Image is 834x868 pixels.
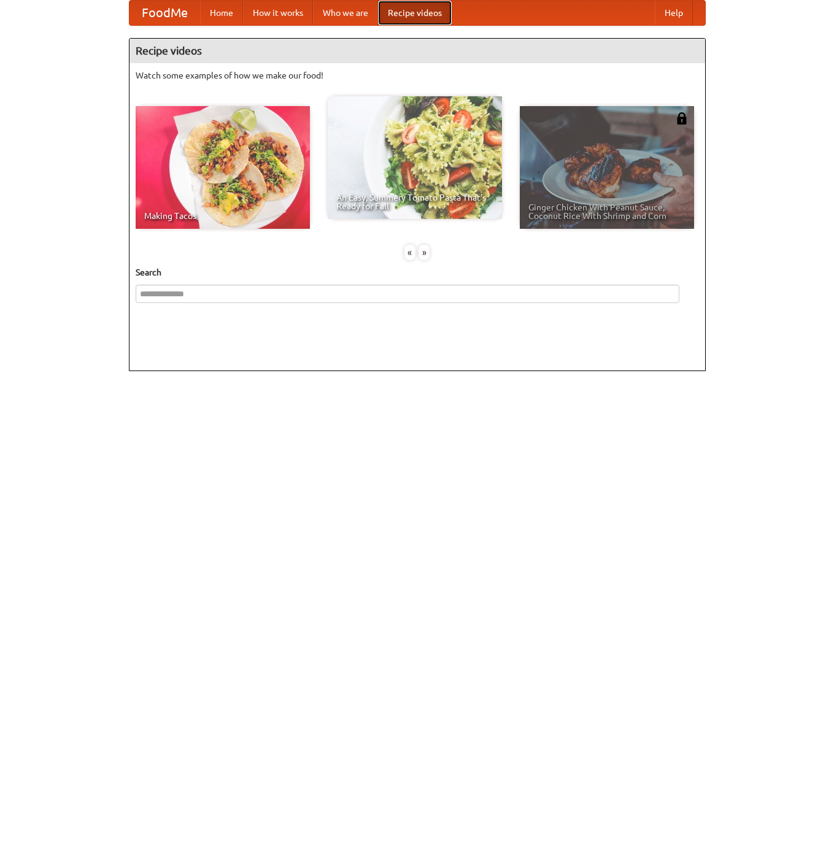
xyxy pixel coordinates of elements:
a: An Easy, Summery Tomato Pasta That's Ready for Fall [328,96,502,219]
h5: Search [136,266,699,278]
div: » [419,245,430,260]
a: Help [655,1,693,25]
img: 483408.png [676,112,688,125]
div: « [404,245,415,260]
a: How it works [243,1,313,25]
a: Home [200,1,243,25]
a: Recipe videos [378,1,452,25]
a: Who we are [313,1,378,25]
p: Watch some examples of how we make our food! [136,69,699,82]
a: FoodMe [129,1,200,25]
span: An Easy, Summery Tomato Pasta That's Ready for Fall [336,193,493,210]
h4: Recipe videos [129,39,705,63]
a: Making Tacos [136,106,310,229]
span: Making Tacos [144,212,301,220]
